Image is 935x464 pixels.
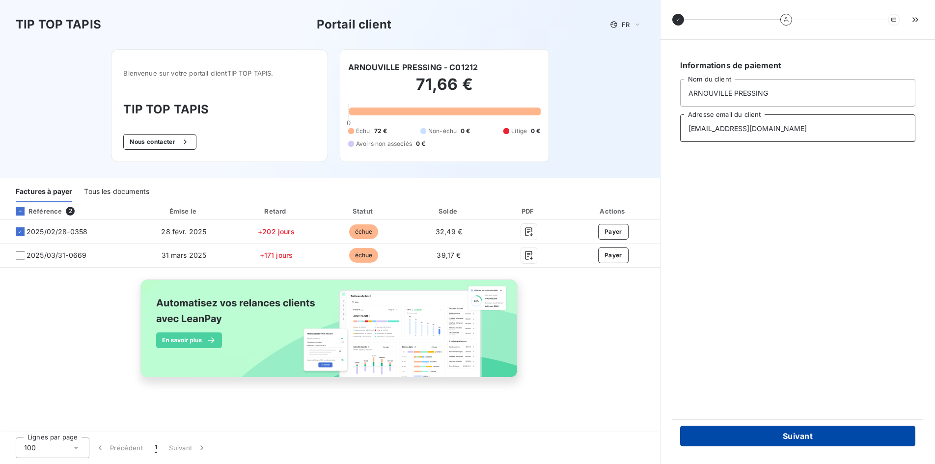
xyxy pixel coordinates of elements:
button: 1 [149,437,163,458]
button: Suivant [163,437,213,458]
span: 1 [155,443,157,453]
span: 0 € [416,139,425,148]
div: Actions [569,206,658,216]
span: échue [349,224,379,239]
h6: Informations de paiement [680,59,915,71]
button: Précédent [89,437,149,458]
span: 32,49 € [436,227,462,236]
img: banner [132,273,528,394]
span: 0 [347,119,351,127]
input: placeholder [680,114,915,142]
span: Litige [511,127,527,136]
h3: Portail client [317,16,391,33]
span: Bienvenue sur votre portail client TIP TOP TAPIS . [123,69,316,77]
div: Statut [322,206,405,216]
div: Émise le [137,206,230,216]
div: Solde [409,206,489,216]
h2: 71,66 € [348,75,541,104]
button: Suivant [680,426,915,446]
span: 0 € [531,127,540,136]
span: +202 jours [258,227,295,236]
div: Factures à payer [16,182,72,202]
span: 2025/03/31-0669 [27,250,86,260]
span: +171 jours [260,251,293,259]
span: 31 mars 2025 [162,251,207,259]
input: placeholder [680,79,915,107]
button: Payer [598,247,629,263]
span: 72 € [374,127,387,136]
div: Référence [8,207,62,216]
h6: ARNOUVILLE PRESSING - C01212 [348,61,478,73]
button: Payer [598,224,629,240]
span: FR [622,21,630,28]
span: 39,17 € [437,251,461,259]
span: Échu [356,127,370,136]
span: échue [349,248,379,263]
h3: TIP TOP TAPIS [123,101,316,118]
h3: TIP TOP TAPIS [16,16,101,33]
span: 100 [24,443,36,453]
div: Tous les documents [84,182,149,202]
span: 2 [66,207,75,216]
span: 2025/02/28-0358 [27,227,87,237]
span: 28 févr. 2025 [161,227,206,236]
span: 0 € [461,127,470,136]
span: Non-échu [428,127,457,136]
div: PDF [493,206,565,216]
button: Nous contacter [123,134,196,150]
span: Avoirs non associés [356,139,412,148]
div: Retard [234,206,318,216]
